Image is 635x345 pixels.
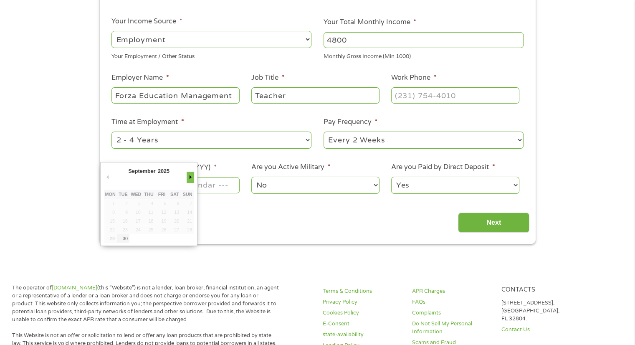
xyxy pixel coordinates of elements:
[412,320,491,336] a: Do Not Sell My Personal Information
[127,165,157,177] div: September
[111,118,184,127] label: Time at Employment
[501,326,580,334] a: Contact Us
[324,18,416,27] label: Your Total Monthly Income
[131,192,141,197] abbr: Wednesday
[251,163,330,172] label: Are you Active Military
[323,331,402,339] a: state-availability
[412,309,491,317] a: Complaints
[187,172,194,183] button: Next Month
[324,32,524,48] input: 1800
[251,74,284,82] label: Job Title
[111,87,239,103] input: Walmart
[105,192,116,197] abbr: Monday
[324,50,524,61] div: Monthly Gross Income (Min 1000)
[119,192,128,197] abbr: Tuesday
[170,192,179,197] abbr: Saturday
[391,74,436,82] label: Work Phone
[251,87,379,103] input: Cashier
[323,320,402,328] a: E-Consent
[501,286,580,294] h4: Contacts
[501,299,580,323] p: [STREET_ADDRESS], [GEOGRAPHIC_DATA], FL 32804.
[157,165,170,177] div: 2025
[458,213,529,233] input: Next
[12,284,280,323] p: The operator of (this “Website”) is not a lender, loan broker, financial institution, an agent or...
[391,163,495,172] label: Are you Paid by Direct Deposit
[412,298,491,306] a: FAQs
[52,284,97,291] a: [DOMAIN_NAME]
[323,309,402,317] a: Cookies Policy
[158,192,165,197] abbr: Friday
[144,192,154,197] abbr: Thursday
[111,50,311,61] div: Your Employment / Other Status
[111,74,169,82] label: Employer Name
[391,87,519,103] input: (231) 754-4010
[323,298,402,306] a: Privacy Policy
[323,287,402,295] a: Terms & Conditions
[412,287,491,295] a: APR Charges
[117,234,130,243] button: 30
[324,118,377,127] label: Pay Frequency
[183,192,192,197] abbr: Sunday
[111,17,182,26] label: Your Income Source
[104,172,111,183] button: Previous Month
